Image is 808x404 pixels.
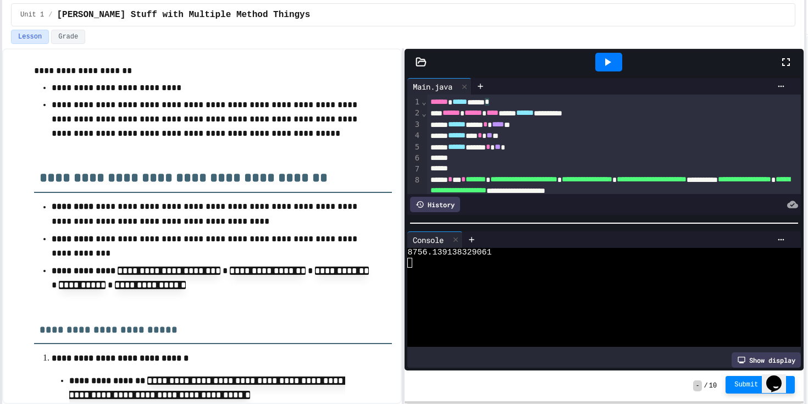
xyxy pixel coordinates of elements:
[407,97,421,108] div: 1
[762,360,797,393] iframe: chat widget
[57,8,310,21] span: Mathy Stuff with Multiple Method Thingys
[407,234,449,246] div: Console
[732,352,801,368] div: Show display
[421,97,427,106] span: Fold line
[407,164,421,175] div: 7
[407,81,458,92] div: Main.java
[48,10,52,19] span: /
[407,130,421,141] div: 4
[407,175,421,208] div: 8
[407,78,472,95] div: Main.java
[421,109,427,118] span: Fold line
[693,380,701,391] span: -
[11,30,49,44] button: Lesson
[709,381,717,390] span: 10
[726,376,795,394] button: Submit Answer
[407,231,463,248] div: Console
[407,119,421,130] div: 3
[410,197,460,212] div: History
[51,30,85,44] button: Grade
[407,153,421,164] div: 6
[407,108,421,119] div: 2
[704,381,708,390] span: /
[407,248,491,258] span: 8756.139138329061
[734,380,786,389] span: Submit Answer
[407,142,421,153] div: 5
[20,10,44,19] span: Unit 1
